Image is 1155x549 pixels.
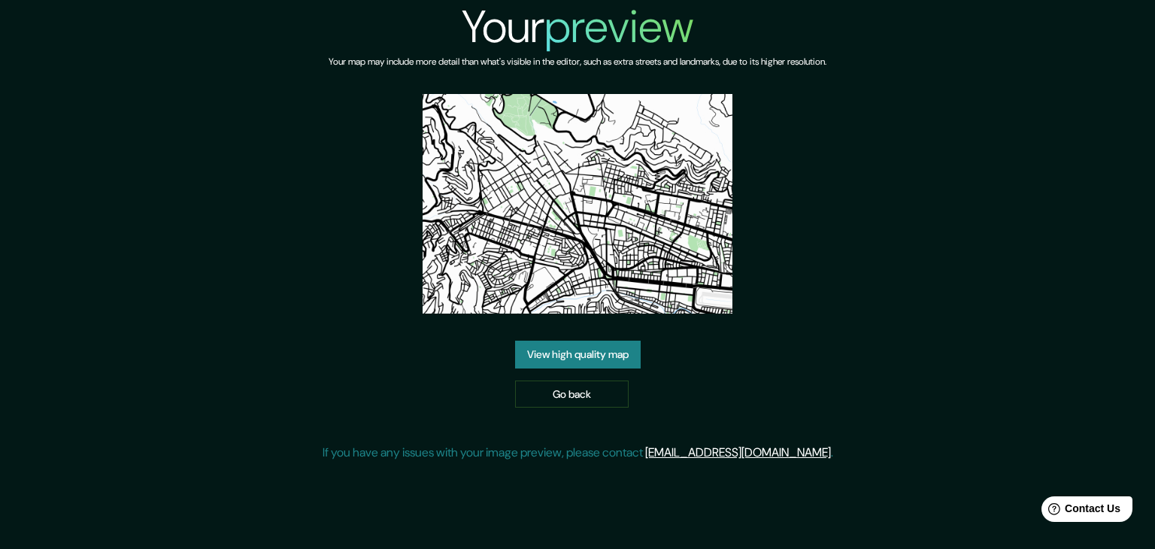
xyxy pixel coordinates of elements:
[645,444,831,460] a: [EMAIL_ADDRESS][DOMAIN_NAME]
[423,94,732,314] img: created-map-preview
[515,341,641,369] a: View high quality map
[329,54,826,70] h6: Your map may include more detail than what's visible in the editor, such as extra streets and lan...
[515,381,629,408] a: Go back
[1021,490,1138,532] iframe: Help widget launcher
[323,444,833,462] p: If you have any issues with your image preview, please contact .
